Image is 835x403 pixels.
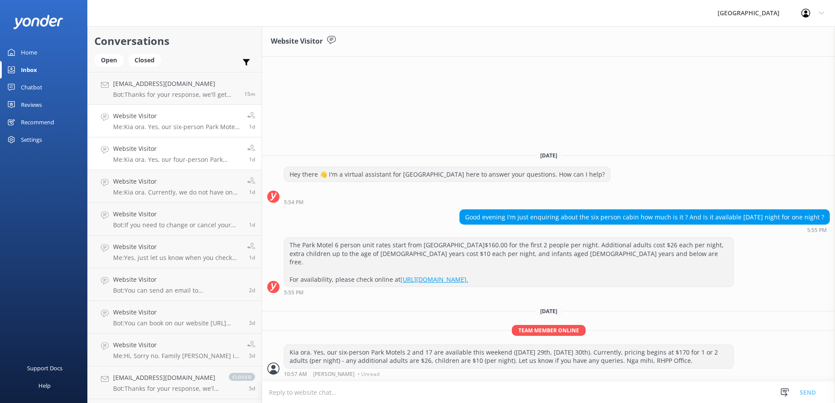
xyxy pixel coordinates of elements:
[113,123,241,131] p: Me: Kia ora. Yes, our six-person Park Motels 2 and 17 are available this weekend ([DATE] 29th, [D...
[113,79,238,89] h4: [EMAIL_ADDRESS][DOMAIN_NAME]
[113,177,241,186] h4: Website Visitor
[113,373,220,383] h4: [EMAIL_ADDRESS][DOMAIN_NAME]
[88,170,262,203] a: Website VisitorMe:Kia ora. Currently, we do not have one single non-powered site that is availabl...
[284,238,733,287] div: The Park Motel 6 person unit rates start from [GEOGRAPHIC_DATA]$160.00 for the first 2 people per...
[88,268,262,301] a: Website VisitorBot:You can send an email to [EMAIL_ADDRESS][DOMAIN_NAME].2d
[249,156,255,163] span: Aug 27 2025 10:51am (UTC +12:00) Pacific/Auckland
[38,377,51,394] div: Help
[807,228,827,233] strong: 5:55 PM
[249,385,255,392] span: Aug 22 2025 05:39pm (UTC +12:00) Pacific/Auckland
[21,131,42,148] div: Settings
[535,307,562,315] span: [DATE]
[94,55,128,65] a: Open
[113,188,241,196] p: Me: Kia ora. Currently, we do not have one single non-powered site that is available for the whol...
[229,373,255,381] span: closed
[535,152,562,159] span: [DATE]
[88,72,262,105] a: [EMAIL_ADDRESS][DOMAIN_NAME]Bot:Thanks for your response, we'll get back to you as soon as we can...
[284,371,734,377] div: Aug 27 2025 10:57am (UTC +12:00) Pacific/Auckland
[249,287,255,294] span: Aug 26 2025 09:43am (UTC +12:00) Pacific/Auckland
[284,372,307,377] strong: 10:57 AM
[27,359,62,377] div: Support Docs
[88,105,262,137] a: Website VisitorMe:Kia ora. Yes, our six-person Park Motels 2 and 17 are available this weekend ([...
[249,123,255,130] span: Aug 27 2025 10:57am (UTC +12:00) Pacific/Auckland
[21,61,37,79] div: Inbox
[94,54,124,67] div: Open
[460,210,829,225] div: Good evening I'm just enquiring about the six person cabin how much is it ? And is it available [...
[94,33,255,49] h2: Conversations
[113,254,241,262] p: Me: Yes, just let us know when you check in.
[249,319,255,327] span: Aug 24 2025 08:07pm (UTC +12:00) Pacific/Auckland
[21,96,42,113] div: Reviews
[284,200,304,205] strong: 5:54 PM
[88,334,262,366] a: Website VisitorMe:Hi, Sorry no. Family [PERSON_NAME] is booked for this weekend. RHPP Office.3d
[284,167,610,182] div: Hey there 👋 I'm a virtual assistant for [GEOGRAPHIC_DATA] here to answer your questions. How can ...
[284,199,611,205] div: Aug 23 2025 05:54pm (UTC +12:00) Pacific/Auckland
[113,352,241,360] p: Me: Hi, Sorry no. Family [PERSON_NAME] is booked for this weekend. RHPP Office.
[113,275,242,284] h4: Website Visitor
[113,156,241,164] p: Me: Kia ora. Yes, our four-person Park Motel 16 is available this weekend ([DATE] 29th, [DATE] 30...
[88,301,262,334] a: Website VisitorBot:You can book on our website [URL][DOMAIN_NAME] or call our friendly reception ...
[113,307,242,317] h4: Website Visitor
[113,287,242,294] p: Bot: You can send an email to [EMAIL_ADDRESS][DOMAIN_NAME].
[113,385,220,393] p: Bot: Thanks for your response, we'll get back to you as soon as we can during opening hours.
[113,221,242,229] p: Bot: If you need to change or cancel your booking, please contact our friendly reception team by ...
[88,236,262,268] a: Website VisitorMe:Yes, just let us know when you check in.1d
[400,275,468,283] a: [URL][DOMAIN_NAME].
[284,289,734,295] div: Aug 23 2025 05:55pm (UTC +12:00) Pacific/Auckland
[271,36,323,47] h3: Website Visitor
[13,15,63,29] img: yonder-white-logo.png
[113,319,242,327] p: Bot: You can book on our website [URL][DOMAIN_NAME] or call our friendly reception team on 07 825...
[284,345,733,368] div: Kia ora. Yes, our six-person Park Motels 2 and 17 are available this weekend ([DATE] 29th, [DATE]...
[88,137,262,170] a: Website VisitorMe:Kia ora. Yes, our four-person Park Motel 16 is available this weekend ([DATE] 2...
[512,325,586,336] span: Team member online
[249,221,255,229] span: Aug 26 2025 08:12pm (UTC +12:00) Pacific/Auckland
[88,203,262,236] a: Website VisitorBot:If you need to change or cancel your booking, please contact our friendly rece...
[21,79,42,96] div: Chatbot
[128,54,161,67] div: Closed
[249,254,255,261] span: Aug 26 2025 04:52pm (UTC +12:00) Pacific/Auckland
[249,352,255,359] span: Aug 24 2025 05:38pm (UTC +12:00) Pacific/Auckland
[313,372,355,377] span: [PERSON_NAME]
[284,290,304,295] strong: 5:55 PM
[113,111,241,121] h4: Website Visitor
[459,227,830,233] div: Aug 23 2025 05:55pm (UTC +12:00) Pacific/Auckland
[113,242,241,252] h4: Website Visitor
[88,366,262,399] a: [EMAIL_ADDRESS][DOMAIN_NAME]Bot:Thanks for your response, we'll get back to you as soon as we can...
[244,90,255,98] span: Aug 28 2025 10:59am (UTC +12:00) Pacific/Auckland
[21,113,54,131] div: Recommend
[358,372,380,377] span: • Unread
[113,144,241,154] h4: Website Visitor
[21,44,37,61] div: Home
[113,209,242,219] h4: Website Visitor
[249,188,255,196] span: Aug 27 2025 10:48am (UTC +12:00) Pacific/Auckland
[113,91,238,99] p: Bot: Thanks for your response, we'll get back to you as soon as we can during opening hours.
[113,340,241,350] h4: Website Visitor
[128,55,166,65] a: Closed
